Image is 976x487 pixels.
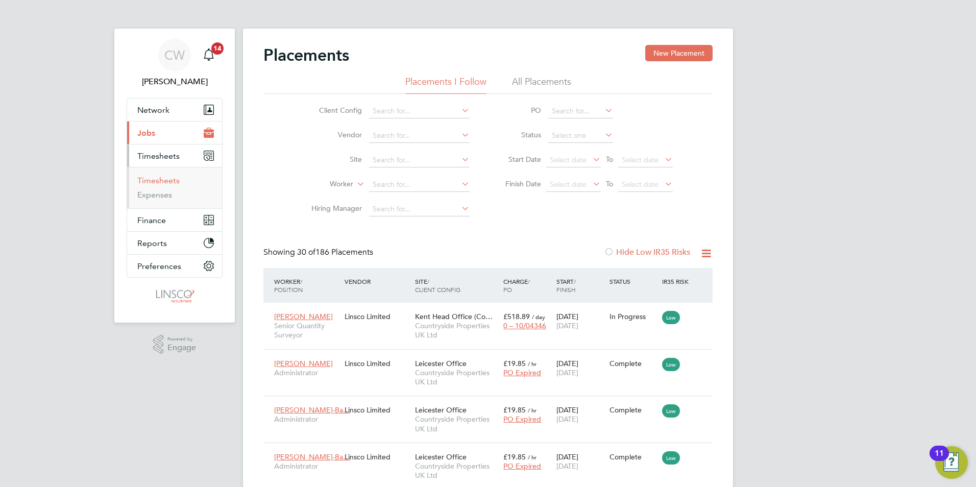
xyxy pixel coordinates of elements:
[645,45,713,61] button: New Placement
[127,232,222,254] button: Reports
[274,277,303,294] span: / Position
[127,144,222,167] button: Timesheets
[609,359,657,368] div: Complete
[554,400,607,429] div: [DATE]
[137,176,180,185] a: Timesheets
[211,42,224,55] span: 14
[554,307,607,335] div: [DATE]
[532,313,545,321] span: / day
[415,312,493,321] span: Kent Head Office (Co…
[662,311,680,324] span: Low
[554,272,607,299] div: Start
[550,180,587,189] span: Select date
[501,272,554,299] div: Charge
[272,353,713,362] a: [PERSON_NAME]AdministratorLinsco LimitedLeicester OfficeCountryside Properties UK Ltd£19.85 / hrP...
[303,106,362,115] label: Client Config
[137,190,172,200] a: Expenses
[415,359,467,368] span: Leicester Office
[167,335,196,344] span: Powered by
[272,447,713,455] a: [PERSON_NAME]-Ba…AdministratorLinsco LimitedLeicester OfficeCountryside Properties UK Ltd£19.85 /...
[263,247,375,258] div: Showing
[609,312,657,321] div: In Progress
[556,277,576,294] span: / Finish
[137,151,180,161] span: Timesheets
[554,354,607,382] div: [DATE]
[415,368,498,386] span: Countryside Properties UK Ltd
[342,307,412,326] div: Linsco Limited
[503,461,541,471] span: PO Expired
[415,405,467,415] span: Leicester Office
[662,358,680,371] span: Low
[342,400,412,420] div: Linsco Limited
[272,400,713,408] a: [PERSON_NAME]-Ba…AdministratorLinsco LimitedLeicester OfficeCountryside Properties UK Ltd£19.85 /...
[935,446,968,479] button: Open Resource Center, 11 new notifications
[199,39,219,71] a: 14
[495,179,541,188] label: Finish Date
[137,105,169,115] span: Network
[662,451,680,465] span: Low
[272,306,713,315] a: [PERSON_NAME]Senior Quantity SurveyorLinsco LimitedKent Head Office (Co…Countryside Properties UK...
[303,204,362,213] label: Hiring Manager
[503,359,526,368] span: £19.85
[274,452,350,461] span: [PERSON_NAME]-Ba…
[164,48,185,62] span: CW
[603,177,616,190] span: To
[503,312,530,321] span: £518.89
[405,76,486,94] li: Placements I Follow
[512,76,571,94] li: All Placements
[503,368,541,377] span: PO Expired
[622,155,658,164] span: Select date
[528,453,536,461] span: / hr
[342,447,412,467] div: Linsco Limited
[495,106,541,115] label: PO
[550,155,587,164] span: Select date
[503,277,530,294] span: / PO
[342,354,412,373] div: Linsco Limited
[369,153,470,167] input: Search for...
[274,415,339,424] span: Administrator
[127,167,222,208] div: Timesheets
[556,368,578,377] span: [DATE]
[662,404,680,418] span: Low
[127,209,222,231] button: Finance
[609,452,657,461] div: Complete
[369,104,470,118] input: Search for...
[554,447,607,476] div: [DATE]
[137,128,155,138] span: Jobs
[295,179,353,189] label: Worker
[369,202,470,216] input: Search for...
[297,247,373,257] span: 186 Placements
[607,272,660,290] div: Status
[548,104,613,118] input: Search for...
[548,129,613,143] input: Select one
[412,272,501,299] div: Site
[415,461,498,480] span: Countryside Properties UK Ltd
[274,359,333,368] span: [PERSON_NAME]
[603,153,616,166] span: To
[503,405,526,415] span: £19.85
[556,321,578,330] span: [DATE]
[137,215,166,225] span: Finance
[503,415,541,424] span: PO Expired
[556,415,578,424] span: [DATE]
[604,247,690,257] label: Hide Low IR35 Risks
[660,272,695,290] div: IR35 Risk
[127,99,222,121] button: Network
[274,405,350,415] span: [PERSON_NAME]-Ba…
[609,405,657,415] div: Complete
[528,406,536,414] span: / hr
[556,461,578,471] span: [DATE]
[167,344,196,352] span: Engage
[369,129,470,143] input: Search for...
[272,272,342,299] div: Worker
[415,415,498,433] span: Countryside Properties UK Ltd
[127,121,222,144] button: Jobs
[342,272,412,290] div: Vendor
[297,247,315,257] span: 30 of
[153,288,196,304] img: linsco-logo-retina.png
[528,360,536,368] span: / hr
[495,155,541,164] label: Start Date
[622,180,658,189] span: Select date
[503,321,546,330] span: 0 – 10/04346
[127,255,222,277] button: Preferences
